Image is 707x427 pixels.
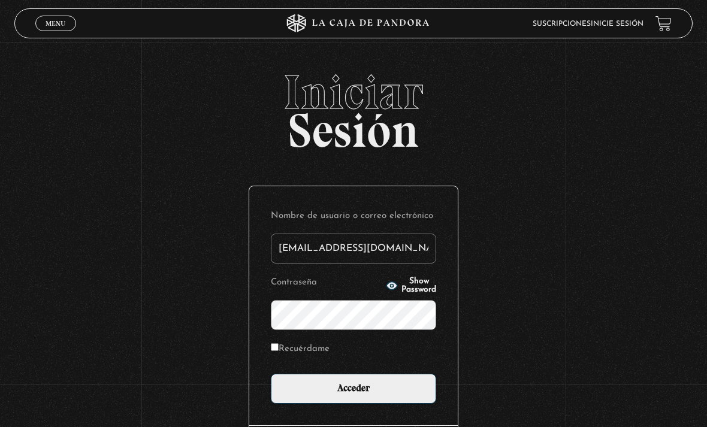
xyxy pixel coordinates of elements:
input: Recuérdame [271,343,279,351]
span: Cerrar [42,30,70,38]
a: View your shopping cart [655,16,672,32]
span: Iniciar [14,68,693,116]
input: Acceder [271,374,436,404]
h2: Sesión [14,68,693,145]
label: Contraseña [271,274,382,290]
a: Suscripciones [533,20,591,28]
span: Menu [46,20,65,27]
label: Nombre de usuario o correo electrónico [271,208,436,224]
label: Recuérdame [271,341,330,357]
a: Inicie sesión [591,20,643,28]
button: Show Password [386,277,436,294]
span: Show Password [401,277,436,294]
